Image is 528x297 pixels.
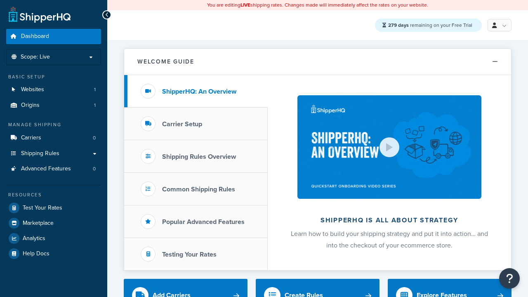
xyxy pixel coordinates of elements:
[162,88,236,95] h3: ShipperHQ: An Overview
[162,218,245,226] h3: Popular Advanced Features
[6,161,101,177] li: Advanced Features
[6,130,101,146] li: Carriers
[21,86,44,93] span: Websites
[162,251,217,258] h3: Testing Your Rates
[6,130,101,146] a: Carriers0
[290,217,489,224] h2: ShipperHQ is all about strategy
[21,150,59,157] span: Shipping Rules
[137,59,194,65] h2: Welcome Guide
[6,98,101,113] li: Origins
[6,82,101,97] a: Websites1
[21,165,71,172] span: Advanced Features
[162,186,235,193] h3: Common Shipping Rules
[21,33,49,40] span: Dashboard
[21,134,41,141] span: Carriers
[93,134,96,141] span: 0
[6,246,101,261] a: Help Docs
[21,54,50,61] span: Scope: Live
[6,29,101,44] a: Dashboard
[6,73,101,80] div: Basic Setup
[23,250,49,257] span: Help Docs
[6,98,101,113] a: Origins1
[388,21,409,29] strong: 279 days
[6,121,101,128] div: Manage Shipping
[124,49,511,75] button: Welcome Guide
[6,161,101,177] a: Advanced Features0
[6,191,101,198] div: Resources
[94,102,96,109] span: 1
[6,216,101,231] a: Marketplace
[6,146,101,161] a: Shipping Rules
[6,231,101,246] a: Analytics
[162,153,236,160] h3: Shipping Rules Overview
[23,220,54,227] span: Marketplace
[388,21,472,29] span: remaining on your Free Trial
[162,120,202,128] h3: Carrier Setup
[240,1,250,9] b: LIVE
[499,268,520,289] button: Open Resource Center
[93,165,96,172] span: 0
[6,82,101,97] li: Websites
[297,95,481,199] img: ShipperHQ is all about strategy
[23,235,45,242] span: Analytics
[291,229,488,250] span: Learn how to build your shipping strategy and put it into action… and into the checkout of your e...
[6,200,101,215] a: Test Your Rates
[23,205,62,212] span: Test Your Rates
[21,102,40,109] span: Origins
[94,86,96,93] span: 1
